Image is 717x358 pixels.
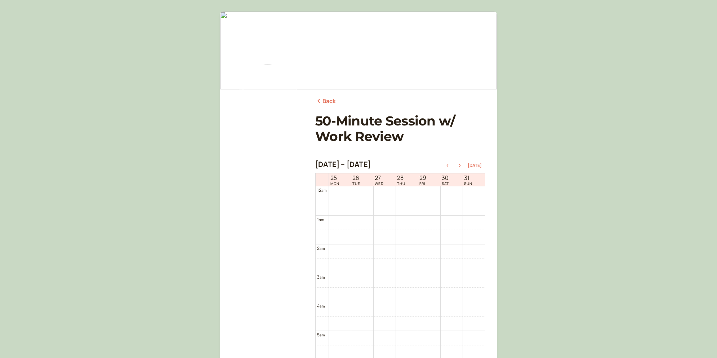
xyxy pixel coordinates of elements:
[468,163,482,168] button: [DATE]
[320,246,325,251] span: am
[397,181,405,186] span: THU
[330,174,339,181] span: 25
[351,174,362,186] a: August 26, 2025
[320,304,325,309] span: am
[375,181,384,186] span: WED
[315,160,371,169] h2: [DATE] – [DATE]
[373,174,385,186] a: August 27, 2025
[375,174,384,181] span: 27
[317,216,324,223] div: 1
[442,174,449,181] span: 30
[463,174,474,186] a: August 31, 2025
[317,331,325,338] div: 5
[317,245,325,252] div: 2
[442,181,449,186] span: SAT
[315,113,485,144] h1: 50-Minute Session w/ Work Review
[320,332,325,337] span: am
[320,275,325,280] span: am
[321,188,326,193] span: am
[352,174,360,181] span: 26
[419,174,426,181] span: 29
[317,187,327,194] div: 12
[396,174,407,186] a: August 28, 2025
[315,97,336,106] a: Back
[419,181,426,186] span: FRI
[464,174,472,181] span: 31
[352,181,360,186] span: TUE
[317,274,325,280] div: 3
[330,181,339,186] span: MON
[464,181,472,186] span: SUN
[317,302,325,309] div: 4
[418,174,428,186] a: August 29, 2025
[329,174,341,186] a: August 25, 2025
[319,217,324,222] span: am
[397,174,405,181] span: 28
[440,174,450,186] a: August 30, 2025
